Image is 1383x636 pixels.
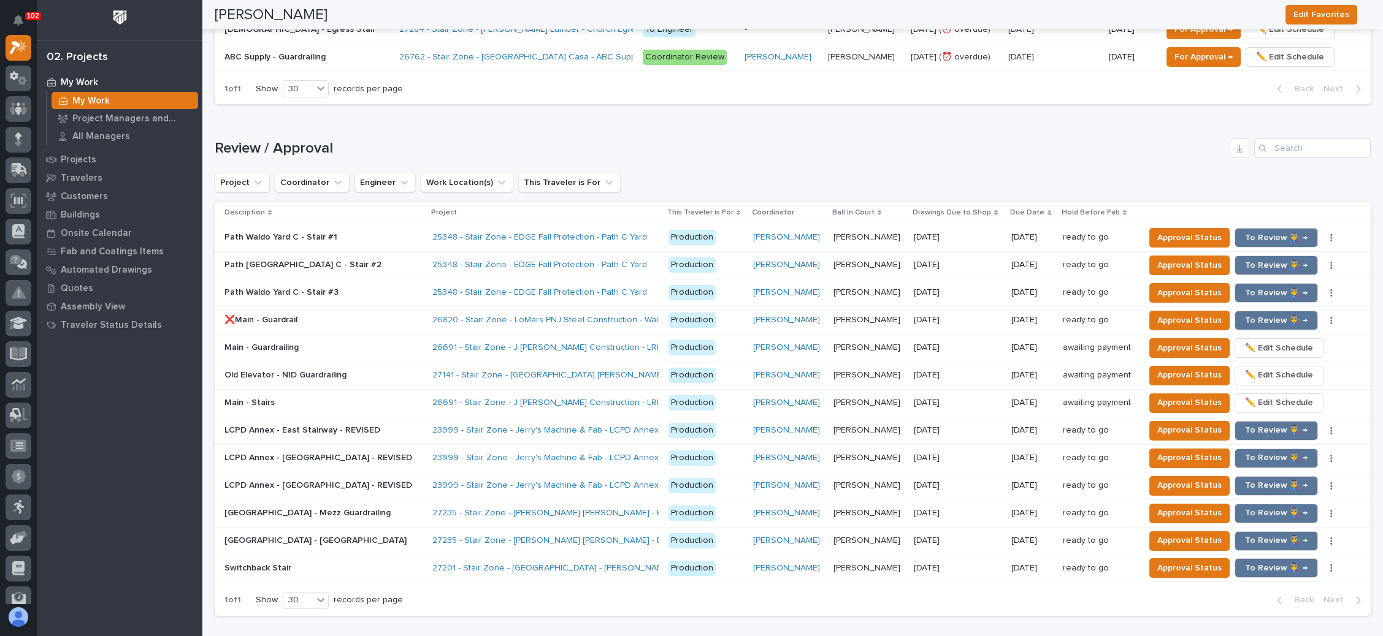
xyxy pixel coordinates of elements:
[1149,531,1230,551] button: Approval Status
[914,340,942,353] p: [DATE]
[669,478,716,493] div: Production
[1063,561,1111,574] p: ready to go
[1235,531,1318,551] button: To Review 👨‍🏭 →
[399,25,669,35] a: 27284 - Stair Zone - [PERSON_NAME] Lumber - Church Egress Stairs
[1324,83,1350,94] span: Next
[1235,476,1318,496] button: To Review 👨‍🏭 →
[224,368,349,380] p: Old Elevator - NID Guardrailing
[1149,421,1230,441] button: Approval Status
[753,232,820,243] a: [PERSON_NAME]
[1235,558,1318,578] button: To Review 👨‍🏭 →
[1167,47,1241,67] button: For Approval →
[1245,230,1308,245] span: To Review 👨‍🏭 →
[1063,230,1111,243] p: ready to go
[1157,368,1222,382] span: Approval Status
[1109,25,1152,35] p: [DATE]
[421,173,513,192] button: Work Location(s)
[1256,22,1324,37] span: ✏️ Edit Schedule
[1149,504,1230,523] button: Approval Status
[643,22,695,37] div: To Engineer
[1235,449,1318,468] button: To Review 👨‍🏭 →
[6,7,31,33] button: Notifications
[1256,50,1324,64] span: ✏️ Edit Schedule
[1246,20,1335,39] button: ✏️ Edit Schedule
[833,478,903,491] p: [PERSON_NAME]
[47,51,108,64] div: 02. Projects
[215,417,1371,444] tr: LCPD Annex - East Stairway - REVISEDLCPD Annex - East Stairway - REVISED 23999 - Stair Zone - Jer...
[224,230,340,243] p: Path Waldo Yard C - Stair #1
[1235,256,1318,275] button: To Review 👨‍🏭 →
[1011,232,1052,243] p: [DATE]
[61,283,93,294] p: Quotes
[1235,311,1318,330] button: To Review 👨‍🏭 →
[914,423,942,436] p: [DATE]
[37,279,202,297] a: Quotes
[61,77,98,88] p: My Work
[753,536,820,546] a: [PERSON_NAME]
[667,206,734,219] p: This Traveler is For
[1324,594,1350,605] span: Next
[283,83,313,96] div: 30
[913,206,991,219] p: Drawings Due to Shop
[669,368,716,383] div: Production
[1254,138,1371,158] div: Search
[1245,258,1308,273] span: To Review 👨‍🏭 →
[431,206,457,219] p: Project
[1157,313,1222,328] span: Approval Status
[1245,450,1308,465] span: To Review 👨‍🏭 →
[833,340,903,353] p: [PERSON_NAME]
[224,206,265,219] p: Description
[669,450,716,466] div: Production
[6,604,31,630] button: users-avatar
[215,44,1371,71] tr: ABC Supply - GuardrailingABC Supply - Guardrailing 26762 - Stair Zone - [GEOGRAPHIC_DATA] Casa - ...
[753,370,820,380] a: [PERSON_NAME]
[833,230,903,243] p: [PERSON_NAME]
[914,478,942,491] p: [DATE]
[432,260,647,270] a: 25348 - Stair Zone - EDGE Fall Protection - Path C Yard
[61,301,125,312] p: Assembly View
[432,370,876,380] a: 27141 - Stair Zone - [GEOGRAPHIC_DATA] [PERSON_NAME] Construction - [GEOGRAPHIC_DATA][PERSON_NAME]
[224,285,341,298] p: Path Waldo Yard C - Stair #3
[215,527,1371,555] tr: [GEOGRAPHIC_DATA] - [GEOGRAPHIC_DATA][GEOGRAPHIC_DATA] - [GEOGRAPHIC_DATA] 27235 - Stair Zone - [...
[1063,450,1111,463] p: ready to go
[1245,395,1313,410] span: ✏️ Edit Schedule
[753,425,820,436] a: [PERSON_NAME]
[399,52,668,62] a: 26762 - Stair Zone - [GEOGRAPHIC_DATA] Casa - ABC Supply Office
[224,533,409,546] p: [GEOGRAPHIC_DATA] - [GEOGRAPHIC_DATA]
[1149,393,1230,413] button: Approval Status
[1011,536,1052,546] p: [DATE]
[432,287,647,298] a: 25348 - Stair Zone - EDGE Fall Protection - Path C Yard
[833,395,903,408] p: [PERSON_NAME]
[432,536,732,546] a: 27235 - Stair Zone - [PERSON_NAME] [PERSON_NAME] - Batting Cage Stairs
[215,251,1371,279] tr: Path [GEOGRAPHIC_DATA] C - Stair #2Path [GEOGRAPHIC_DATA] C - Stair #2 25348 - Stair Zone - EDGE ...
[47,127,202,145] a: All Managers
[37,224,202,242] a: Onsite Calendar
[1245,286,1308,300] span: To Review 👨‍🏭 →
[832,206,875,219] p: Ball In Court
[1063,257,1111,270] p: ready to go
[1267,594,1319,605] button: Back
[432,508,732,518] a: 27235 - Stair Zone - [PERSON_NAME] [PERSON_NAME] - Batting Cage Stairs
[833,368,903,380] p: [PERSON_NAME]
[753,287,820,298] a: [PERSON_NAME]
[1011,315,1052,325] p: [DATE]
[1011,508,1052,518] p: [DATE]
[37,73,202,91] a: My Work
[61,191,108,202] p: Customers
[669,285,716,300] div: Production
[1149,366,1230,385] button: Approval Status
[1245,423,1308,437] span: To Review 👨‍🏭 →
[669,312,716,328] div: Production
[753,260,820,270] a: [PERSON_NAME]
[215,472,1371,499] tr: LCPD Annex - [GEOGRAPHIC_DATA] - REVISEDLCPD Annex - [GEOGRAPHIC_DATA] - REVISED 23999 - Stair Zo...
[37,260,202,279] a: Automated Drawings
[215,585,251,615] p: 1 of 1
[215,16,1371,44] tr: [DEMOGRAPHIC_DATA] - Egress Stair[DEMOGRAPHIC_DATA] - Egress Stair 27284 - Stair Zone - [PERSON_N...
[914,368,942,380] p: [DATE]
[61,246,164,257] p: Fab and Coatings Items
[61,154,96,165] p: Projects
[1245,505,1308,520] span: To Review 👨‍🏭 →
[215,334,1371,362] tr: Main - GuardrailingMain - Guardrailing 26691 - Stair Zone - J [PERSON_NAME] Construction - LRI Wa...
[1157,450,1222,465] span: Approval Status
[215,279,1371,306] tr: Path Waldo Yard C - Stair #3Path Waldo Yard C - Stair #3 25348 - Stair Zone - EDGE Fall Protectio...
